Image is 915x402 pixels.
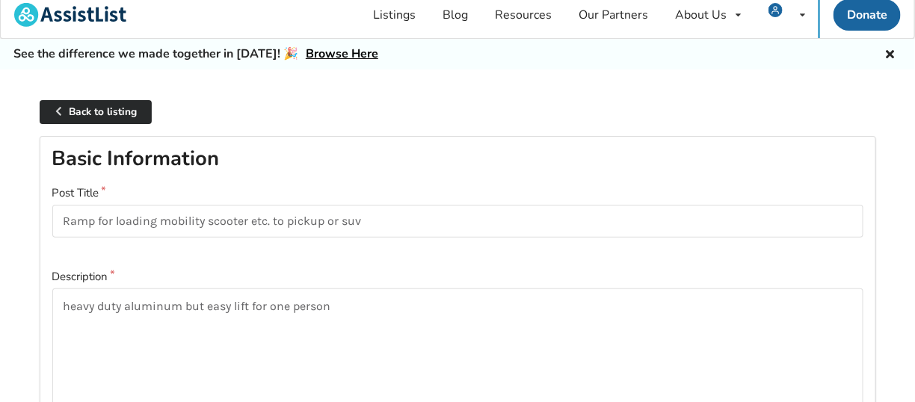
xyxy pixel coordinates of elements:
div: About Us [676,9,727,21]
label: Post Title [52,185,863,202]
a: Browse Here [306,46,378,62]
h2: Basic Information [52,146,863,172]
img: user icon [768,3,783,17]
img: assistlist-logo [14,3,126,27]
h5: See the difference we made together in [DATE]! 🎉 [13,46,378,62]
a: Back to listing [40,100,152,125]
label: Description [52,268,863,285]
